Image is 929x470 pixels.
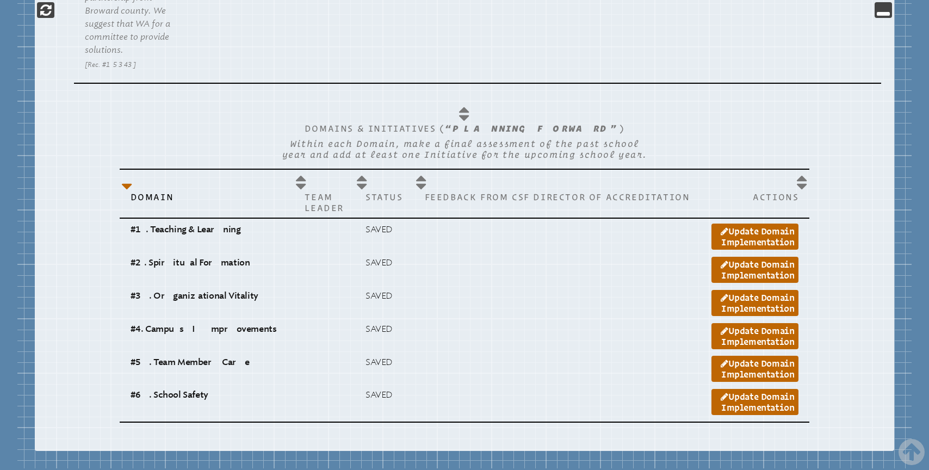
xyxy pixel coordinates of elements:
[305,191,344,213] p: Team Leader
[131,323,283,336] p: #4. Campus Improvements
[131,256,283,269] p: #2. Spiritual Formation
[711,389,798,415] a: Update Domain Implementation
[131,191,283,202] p: Domain
[711,290,798,316] a: Update Domain Implementation
[366,224,393,234] span: Saved
[425,191,690,202] p: Feedback from CSF Director of Accreditation
[366,257,393,268] span: Saved
[131,388,283,401] p: #6. School Safety
[366,290,393,301] span: Saved
[711,356,798,382] a: Update Domain Implementation
[366,191,403,202] p: Status
[711,224,798,250] a: Update Domain Implementation
[273,134,656,164] p: Within each Domain, make a final assessment of the past school year and add at least one Initiati...
[131,223,283,236] p: #1. Teaching & Learning
[366,389,393,400] span: Saved
[131,123,799,134] p: Domains & Initiatives ( )
[131,356,283,369] p: #5. Team Member Care
[366,324,393,334] span: Saved
[711,323,798,349] a: Update Domain Implementation
[366,357,393,367] span: Saved
[711,191,798,202] p: Actions
[131,289,283,302] p: #3. Organizational Vitality
[445,123,620,133] i: “Planning forward”
[711,257,798,283] a: Update Domain Implementation
[85,60,136,69] sup: [Rec. #15343]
